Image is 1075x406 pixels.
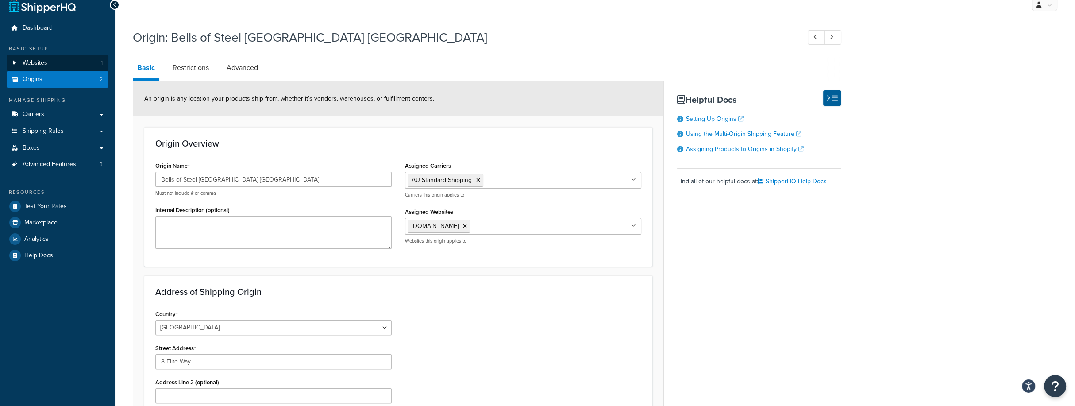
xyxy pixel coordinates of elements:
span: Boxes [23,144,40,152]
p: Must not include # or comma [155,190,392,197]
h3: Helpful Docs [677,95,841,104]
span: [DOMAIN_NAME] [412,221,459,231]
a: Advanced [222,57,262,78]
div: Find all of our helpful docs at: [677,168,841,188]
a: Advanced Features3 [7,156,108,173]
a: Basic [133,57,159,81]
h1: Origin: Bells of Steel [GEOGRAPHIC_DATA] [GEOGRAPHIC_DATA] [133,29,791,46]
button: Hide Help Docs [823,90,841,106]
span: Analytics [24,236,49,243]
a: Help Docs [7,247,108,263]
span: Advanced Features [23,161,76,168]
a: Boxes [7,140,108,156]
span: 2 [100,76,103,83]
div: Manage Shipping [7,97,108,104]
label: Country [155,311,178,318]
h3: Origin Overview [155,139,641,148]
a: Dashboard [7,20,108,36]
span: AU Standard Shipping [412,175,472,185]
a: Carriers [7,106,108,123]
a: Origins2 [7,71,108,88]
li: Advanced Features [7,156,108,173]
button: Open Resource Center [1044,375,1066,397]
label: Origin Name [155,162,190,170]
span: An origin is any location your products ship from, whether it’s vendors, warehouses, or fulfillme... [144,94,434,103]
a: Marketplace [7,215,108,231]
span: Origins [23,76,42,83]
label: Street Address [155,345,196,352]
a: Websites1 [7,55,108,71]
a: Using the Multi-Origin Shipping Feature [686,129,801,139]
label: Internal Description (optional) [155,207,230,213]
a: ShipperHQ Help Docs [758,177,827,186]
li: Origins [7,71,108,88]
span: Dashboard [23,24,53,32]
p: Websites this origin applies to [405,238,641,244]
a: Analytics [7,231,108,247]
span: Test Your Rates [24,203,67,210]
a: Restrictions [168,57,213,78]
label: Assigned Carriers [405,162,451,169]
span: 1 [101,59,103,67]
span: Help Docs [24,252,53,259]
label: Address Line 2 (optional) [155,379,219,386]
a: Previous Record [808,30,825,45]
li: Websites [7,55,108,71]
span: Websites [23,59,47,67]
p: Carriers this origin applies to [405,192,641,198]
a: Next Record [824,30,841,45]
div: Resources [7,189,108,196]
h3: Address of Shipping Origin [155,287,641,297]
span: Marketplace [24,219,58,227]
a: Shipping Rules [7,123,108,139]
a: Test Your Rates [7,198,108,214]
label: Assigned Websites [405,209,453,215]
a: Setting Up Origins [686,114,744,124]
span: 3 [100,161,103,168]
div: Basic Setup [7,45,108,53]
span: Shipping Rules [23,128,64,135]
a: Assigning Products to Origins in Shopify [686,144,804,154]
span: Carriers [23,111,44,118]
